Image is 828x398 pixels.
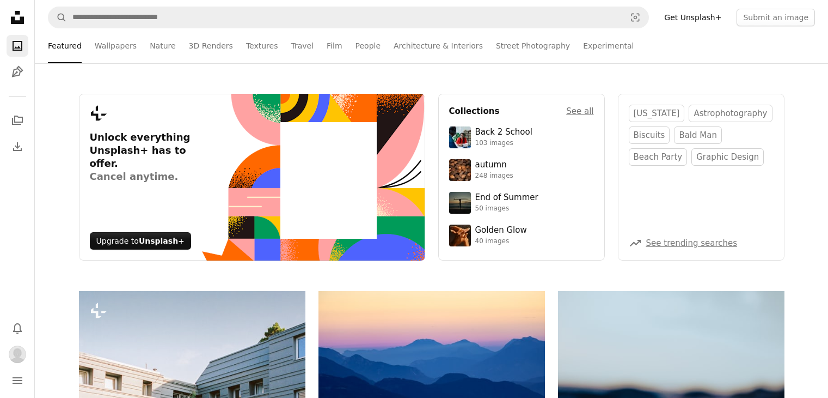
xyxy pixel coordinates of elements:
img: premium_photo-1683135218355-6d72011bf303 [449,126,471,148]
a: bald man [674,126,722,144]
a: Wallpapers [95,28,137,63]
a: Get Unsplash+ [658,9,728,26]
a: Back 2 School103 images [449,126,594,148]
a: biscuits [629,126,670,144]
div: Back 2 School [475,127,532,138]
div: 103 images [475,139,532,148]
a: End of Summer50 images [449,192,594,214]
h4: Collections [449,105,500,118]
a: Download History [7,136,28,158]
a: Layered blue mountains under a pastel sky [318,357,545,366]
div: 248 images [475,172,513,180]
div: 40 images [475,237,527,246]
button: Profile [7,343,28,365]
img: premium_photo-1754759085924-d6c35cb5b7a4 [449,225,471,246]
a: Unlock everything Unsplash+ has to offer.Cancel anytime.Upgrade toUnsplash+ [79,94,425,261]
a: [US_STATE] [629,105,685,122]
a: Golden Glow40 images [449,225,594,246]
a: See all [566,105,593,118]
a: Collections [7,110,28,131]
a: Architecture & Interiors [394,28,483,63]
a: People [355,28,381,63]
div: Golden Glow [475,225,527,236]
a: Photos [7,35,28,57]
span: Cancel anytime. [90,170,201,183]
button: Menu [7,370,28,391]
strong: Unsplash+ [139,237,185,245]
div: End of Summer [475,192,538,203]
a: Nature [150,28,175,63]
a: See trending searches [646,238,738,248]
div: autumn [475,160,513,171]
a: Travel [291,28,314,63]
button: Visual search [622,7,648,28]
button: Submit an image [737,9,815,26]
a: autumn248 images [449,159,594,181]
div: Upgrade to [90,232,191,250]
a: Street Photography [496,28,570,63]
button: Search Unsplash [48,7,67,28]
img: photo-1637983927634-619de4ccecac [449,159,471,181]
a: Textures [246,28,278,63]
a: graphic design [691,148,764,166]
a: 3D Renders [189,28,233,63]
a: Illustrations [7,61,28,83]
img: premium_photo-1754398386796-ea3dec2a6302 [449,192,471,214]
a: astrophotography [689,105,772,122]
form: Find visuals sitewide [48,7,649,28]
div: 50 images [475,204,538,213]
img: Avatar of user chipmuck design [9,346,26,363]
a: Experimental [583,28,634,63]
a: beach party [629,148,688,166]
h3: Unlock everything Unsplash+ has to offer. [90,131,201,183]
button: Notifications [7,317,28,339]
a: Film [327,28,342,63]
